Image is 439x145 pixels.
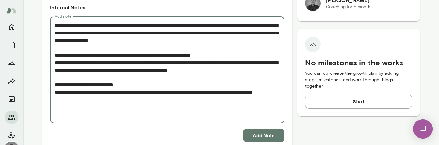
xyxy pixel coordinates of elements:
[5,57,18,70] button: Growth Plan
[326,4,373,10] p: Coaching for 5 months
[55,14,71,19] label: Add note
[305,95,412,108] button: Start
[5,111,18,124] button: Members
[5,21,18,34] button: Home
[5,93,18,106] button: Documents
[6,4,17,16] img: Mento
[305,57,412,68] h5: No milestones in the works
[5,129,18,142] button: Client app
[5,75,18,88] button: Insights
[50,4,284,11] h6: Internal Notes
[243,129,284,142] button: Add Note
[5,39,18,52] button: Sessions
[305,70,412,90] p: You can co-create the growth plan by adding steps, milestones, and work through things together.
